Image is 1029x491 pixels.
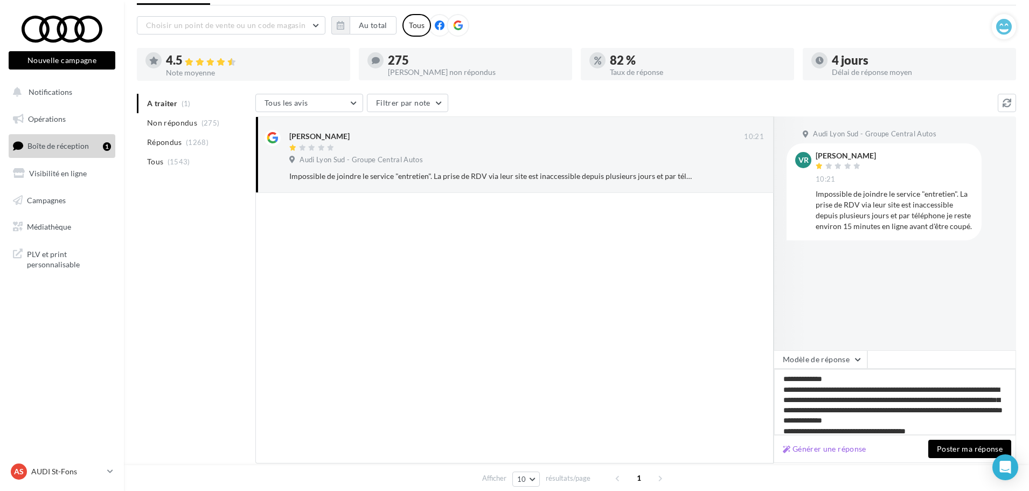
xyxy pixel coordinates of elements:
span: Choisir un point de vente ou un code magasin [146,20,305,30]
div: Impossible de joindre le service "entretien". La prise de RDV via leur site est inaccessible depu... [816,189,973,232]
button: 10 [512,472,540,487]
a: Médiathèque [6,216,117,238]
a: Campagnes [6,189,117,212]
button: Générer une réponse [778,442,871,455]
button: Poster ma réponse [928,440,1011,458]
a: Visibilité en ligne [6,162,117,185]
span: 1 [630,469,648,487]
span: (1268) [186,138,208,147]
span: Campagnes [27,195,66,204]
span: Vr [798,155,809,165]
span: Notifications [29,87,72,96]
span: Visibilité en ligne [29,169,87,178]
span: Non répondus [147,117,197,128]
span: 10 [517,475,526,483]
div: [PERSON_NAME] [289,131,350,142]
a: Opérations [6,108,117,130]
span: Tous [147,156,163,167]
button: Nouvelle campagne [9,51,115,70]
span: 10:21 [816,175,836,184]
button: Au total [331,16,397,34]
div: 4.5 [166,54,342,67]
span: Audi Lyon Sud - Groupe Central Autos [813,129,936,139]
div: Délai de réponse moyen [832,68,1007,76]
div: [PERSON_NAME] non répondus [388,68,564,76]
div: Taux de réponse [610,68,785,76]
div: 1 [103,142,111,151]
div: Impossible de joindre le service "entretien". La prise de RDV via leur site est inaccessible depu... [289,171,694,182]
div: 4 jours [832,54,1007,66]
div: Tous [402,14,431,37]
div: Open Intercom Messenger [992,454,1018,480]
p: AUDI St-Fons [31,466,103,477]
span: Tous les avis [265,98,308,107]
span: 10:21 [744,132,764,142]
a: AS AUDI St-Fons [9,461,115,482]
span: Opérations [28,114,66,123]
button: Filtrer par note [367,94,448,112]
span: AS [14,466,24,477]
div: [PERSON_NAME] [816,152,876,160]
span: résultats/page [546,473,590,483]
span: (1543) [168,157,190,166]
a: Boîte de réception1 [6,134,117,157]
span: PLV et print personnalisable [27,247,111,270]
button: Choisir un point de vente ou un code magasin [137,16,325,34]
a: PLV et print personnalisable [6,243,117,274]
span: (275) [201,119,220,127]
span: Répondus [147,137,182,148]
button: Au total [350,16,397,34]
span: Boîte de réception [27,141,89,150]
button: Tous les avis [255,94,363,112]
span: Afficher [482,473,506,483]
span: Médiathèque [27,222,71,231]
div: Note moyenne [166,69,342,77]
div: 82 % [610,54,785,66]
button: Modèle de réponse [774,350,867,369]
div: 275 [388,54,564,66]
span: Audi Lyon Sud - Groupe Central Autos [300,155,423,165]
button: Notifications [6,81,113,103]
